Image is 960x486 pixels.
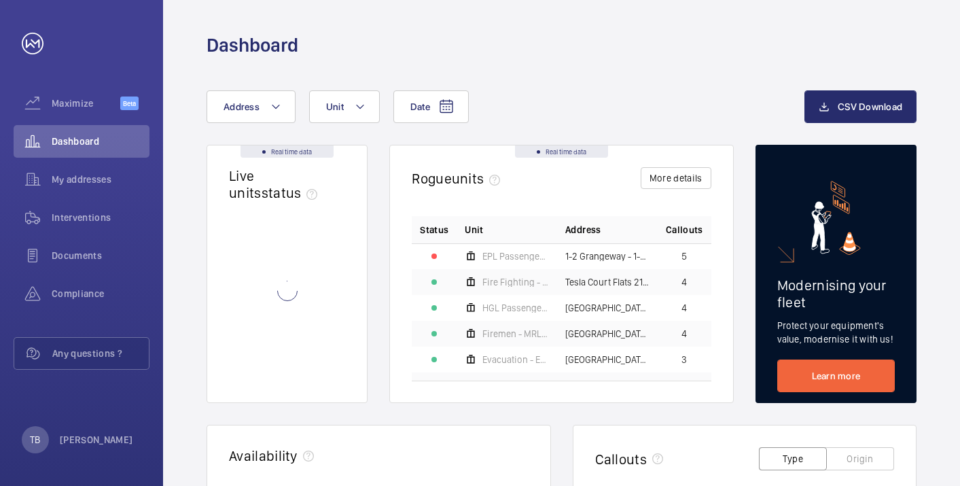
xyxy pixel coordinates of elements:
span: Dashboard [52,135,149,148]
span: My addresses [52,173,149,186]
span: Evacuation - EPL No 3 Flats 45-101 L/h [482,355,549,364]
p: Status [420,223,448,237]
button: Origin [826,447,894,470]
span: 4 [681,329,687,339]
button: Unit [309,90,380,123]
span: 4 [681,303,687,313]
h2: Live units [229,167,323,201]
p: TB [30,433,40,447]
span: Address [224,101,260,112]
span: Date [410,101,430,112]
span: Firemen - MRL Passenger Lift [482,329,549,339]
h2: Rogue [412,170,505,187]
a: Learn more [777,360,895,392]
span: Compliance [52,287,149,300]
span: 1-2 Grangeway - 1-2 [GEOGRAPHIC_DATA] [565,251,650,261]
span: [GEOGRAPHIC_DATA] C Flats 45-101 - High Risk Building - [GEOGRAPHIC_DATA] 45-101 [565,355,650,364]
span: Fire Fighting - Tesla court 21-40 [482,277,549,287]
span: CSV Download [838,101,902,112]
span: Unit [326,101,344,112]
span: Address [565,223,601,237]
span: Documents [52,249,149,262]
span: Maximize [52,97,120,110]
img: marketing-card.svg [811,181,861,255]
h2: Availability [229,447,298,464]
h2: Modernising your fleet [777,277,895,311]
span: HGL Passenger Lift [482,303,549,313]
span: status [262,184,323,201]
span: [GEOGRAPHIC_DATA] - [GEOGRAPHIC_DATA] [565,329,650,339]
div: Real time data [515,145,608,158]
span: [GEOGRAPHIC_DATA] - [GEOGRAPHIC_DATA] [565,303,650,313]
span: Interventions [52,211,149,224]
button: Type [759,447,827,470]
span: EPL Passenger Lift [482,251,549,261]
button: More details [641,167,711,189]
span: 5 [681,251,687,261]
span: units [452,170,506,187]
p: [PERSON_NAME] [60,433,133,447]
button: CSV Download [804,90,917,123]
button: Date [393,90,469,123]
div: Real time data [241,145,334,158]
span: 3 [681,355,687,364]
p: Protect your equipment's value, modernise it with us! [777,319,895,346]
span: Tesla Court Flats 21-40 - High Risk Building - Tesla Court Flats 21-40 [565,277,650,287]
h1: Dashboard [207,33,298,58]
span: Beta [120,97,139,110]
span: Callouts [666,223,703,237]
span: Unit [465,223,483,237]
h2: Callouts [595,451,647,468]
button: Address [207,90,296,123]
span: Any questions ? [52,347,149,360]
span: 4 [681,277,687,287]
